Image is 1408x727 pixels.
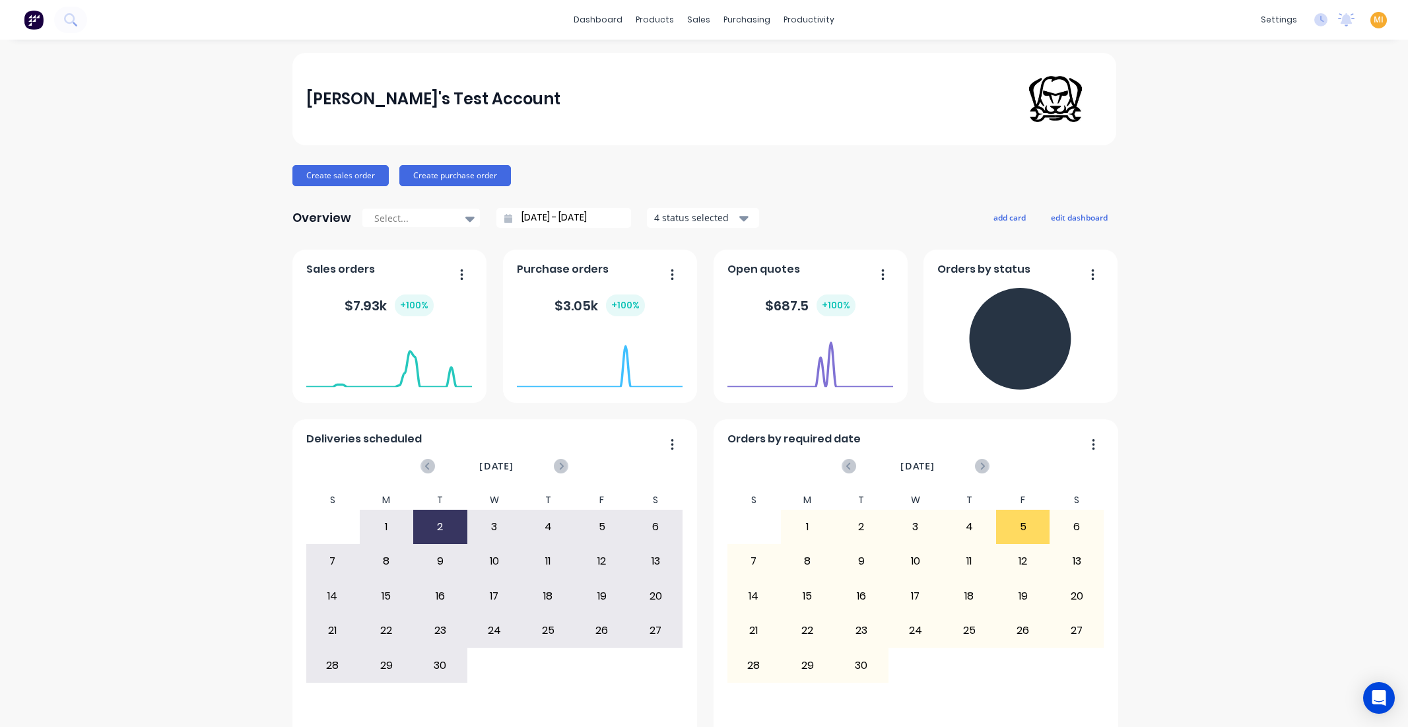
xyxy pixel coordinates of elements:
[943,580,995,613] div: 18
[292,205,351,231] div: Overview
[521,491,575,510] div: T
[985,209,1034,226] button: add card
[900,459,935,473] span: [DATE]
[521,614,574,647] div: 25
[717,10,777,30] div: purchasing
[1050,491,1104,510] div: S
[306,261,375,277] span: Sales orders
[942,491,996,510] div: T
[997,614,1050,647] div: 26
[681,10,717,30] div: sales
[1363,682,1395,714] div: Open Intercom Messenger
[782,614,834,647] div: 22
[835,545,888,578] div: 9
[889,580,942,613] div: 17
[997,580,1050,613] div: 19
[937,261,1030,277] span: Orders by status
[889,545,942,578] div: 10
[479,459,514,473] span: [DATE]
[835,510,888,543] div: 2
[629,580,682,613] div: 20
[306,614,359,647] div: 21
[817,294,855,316] div: + 100 %
[399,165,511,186] button: Create purchase order
[576,545,628,578] div: 12
[414,614,467,647] div: 23
[576,580,628,613] div: 19
[943,510,995,543] div: 4
[1050,614,1103,647] div: 27
[996,491,1050,510] div: F
[629,10,681,30] div: products
[727,648,780,681] div: 28
[360,580,413,613] div: 15
[575,491,629,510] div: F
[647,208,759,228] button: 4 status selected
[997,545,1050,578] div: 12
[765,294,855,316] div: $ 687.5
[306,431,422,447] span: Deliveries scheduled
[943,614,995,647] div: 25
[521,510,574,543] div: 4
[1050,510,1103,543] div: 6
[997,510,1050,543] div: 5
[727,261,800,277] span: Open quotes
[468,510,521,543] div: 3
[360,545,413,578] div: 8
[576,510,628,543] div: 5
[292,165,389,186] button: Create sales order
[468,545,521,578] div: 10
[414,648,467,681] div: 30
[606,294,645,316] div: + 100 %
[360,510,413,543] div: 1
[777,10,841,30] div: productivity
[654,211,737,225] div: 4 status selected
[835,580,888,613] div: 16
[306,86,560,112] div: [PERSON_NAME]'s Test Account
[1042,209,1116,226] button: edit dashboard
[24,10,44,30] img: Factory
[413,491,467,510] div: T
[414,545,467,578] div: 9
[782,545,834,578] div: 8
[306,545,359,578] div: 7
[360,648,413,681] div: 29
[943,545,995,578] div: 11
[554,294,645,316] div: $ 3.05k
[1374,14,1384,26] span: MI
[888,491,943,510] div: W
[782,580,834,613] div: 15
[727,491,781,510] div: S
[629,614,682,647] div: 27
[629,510,682,543] div: 6
[727,614,780,647] div: 21
[834,491,888,510] div: T
[889,614,942,647] div: 24
[360,491,414,510] div: M
[576,614,628,647] div: 26
[567,10,629,30] a: dashboard
[467,491,521,510] div: W
[360,614,413,647] div: 22
[727,580,780,613] div: 14
[782,648,834,681] div: 29
[306,648,359,681] div: 28
[468,580,521,613] div: 17
[889,510,942,543] div: 3
[345,294,434,316] div: $ 7.93k
[414,510,467,543] div: 2
[517,261,609,277] span: Purchase orders
[629,545,682,578] div: 13
[781,491,835,510] div: M
[1050,545,1103,578] div: 13
[782,510,834,543] div: 1
[395,294,434,316] div: + 100 %
[414,580,467,613] div: 16
[521,580,574,613] div: 18
[306,491,360,510] div: S
[306,580,359,613] div: 14
[835,648,888,681] div: 30
[1050,580,1103,613] div: 20
[835,614,888,647] div: 23
[468,614,521,647] div: 24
